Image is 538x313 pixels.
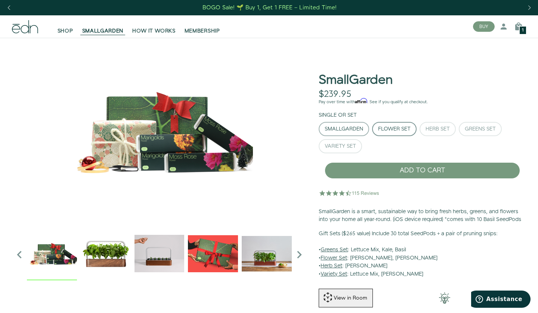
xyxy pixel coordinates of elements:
div: 3 / 6 [188,228,238,280]
u: Greens Set [321,246,348,254]
p: SmallGarden is a smart, sustainable way to bring fresh herbs, greens, and flowers into your home ... [319,208,526,224]
span: HOW IT WORKS [132,27,175,35]
img: 001-light-bulb.png [429,292,461,304]
img: EMAILS_-_Holiday_21_PT1_28_9986b34a-7908-4121-b1c1-9595d1e43abe_1024x.png [188,228,238,279]
p: • : Lettuce Mix, Kale, Basil • : [PERSON_NAME], [PERSON_NAME] • : [PERSON_NAME] • : Lettuce Mix, ... [319,230,526,279]
label: Single or Set [319,111,357,119]
b: Gift Sets ($265 value) Include 30 total SeedPods + a pair of pruning snips: [319,230,498,237]
button: ADD TO CART [325,162,520,179]
div: 1 / 6 [81,228,131,280]
a: SMALLGARDEN [78,18,128,35]
img: edn-holiday-value-flower-1-square_1000x.png [12,38,307,225]
img: edn-trim-basil.2021-09-07_14_55_24_1024x.gif [134,228,185,279]
button: View in Room [319,289,373,307]
u: Flower Set [321,254,347,262]
i: Next slide [292,247,307,262]
p: Pay over time with . See if you qualify at checkout. [319,99,526,105]
img: edn-smallgarden-mixed-herbs-table-product-2000px_1024x.jpg [242,228,292,279]
a: MEMBERSHIP [180,18,225,35]
a: SHOP [53,18,78,35]
a: BOGO Sale! 🌱 Buy 1, Get 1 FREE – Limited Time! [202,2,338,13]
span: SMALLGARDEN [82,27,124,35]
div: View in Room [333,294,368,302]
button: Variety Set [319,139,362,153]
u: Herb Set [321,262,342,270]
span: SHOP [58,27,73,35]
img: Official-EDN-SMALLGARDEN-HERB-HERO-SLV-2000px_1024x.png [81,228,131,279]
img: 4.5 star rating [319,185,380,200]
u: Variety Set [321,270,347,278]
i: Previous slide [12,247,27,262]
button: BUY [473,21,495,32]
a: HOW IT WORKS [128,18,180,35]
button: Greens Set [459,122,502,136]
button: Herb Set [420,122,456,136]
div: Flower Set [378,126,411,132]
button: SmallGarden [319,122,369,136]
div: 4 / 6 [242,228,292,280]
span: Affirm [355,98,367,104]
iframe: Ouvre un gadget logiciel dans lequel vous pouvez trouver plus d’informations [471,291,531,309]
div: Variety Set [325,144,356,149]
div: Herb Set [426,126,450,132]
div: BOGO Sale! 🌱 Buy 1, Get 1 FREE – Limited Time! [202,4,337,12]
div: 2 / 6 [134,228,185,280]
span: 1 [522,28,524,33]
div: Greens Set [465,126,496,132]
h1: SmallGarden [319,73,393,87]
div: $239.95 [319,89,351,100]
button: Flower Set [372,122,417,136]
img: edn-holiday-value-flower-1-square_1000x.png [27,228,77,279]
span: MEMBERSHIP [185,27,220,35]
img: green-earth.png [461,292,493,304]
div: SmallGarden [325,126,363,132]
